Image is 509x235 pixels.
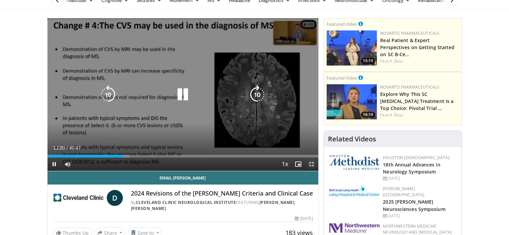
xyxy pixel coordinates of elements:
[383,161,440,175] a: 18th Annual Advances in Neurology Symposium
[383,186,424,198] a: [PERSON_NAME][GEOGRAPHIC_DATA]
[54,145,65,150] span: 11:20
[383,199,445,212] a: 2025 [PERSON_NAME] Neurosciences Symposium
[327,30,377,66] a: 15:19
[327,75,357,81] small: Featured Video
[278,157,291,171] button: Playback Rate
[136,200,236,205] a: Cleveland Clinic Neurological Institute
[67,145,68,150] span: /
[69,145,81,150] span: 40:47
[361,112,375,118] span: 16:10
[327,84,377,119] img: fac2b8e8-85fa-4965-ac55-c661781e9521.png.150x105_q85_crop-smart_upscale.png
[380,58,459,64] div: Feat.
[380,84,439,90] a: Novartis Pharmaceuticals
[390,112,404,118] a: A. Bass
[61,157,74,171] button: Mute
[329,223,379,233] img: 2a462fb6-9365-492a-ac79-3166a6f924d8.png.150x105_q85_autocrop_double_scale_upscale_version-0.2.jpg
[380,37,454,57] a: Real Patient & Expert Perspectives on Getting Started on SC B-Ce…
[327,84,377,119] a: 16:10
[390,58,404,64] a: A. Bass
[131,190,313,197] h4: 2024 Revisions of the [PERSON_NAME] Criteria and Clinical Case
[48,171,319,185] a: Email [PERSON_NAME]
[53,190,104,206] img: Cleveland Clinic Neurological Institute
[259,200,295,205] a: [PERSON_NAME]
[295,216,313,222] div: [DATE]
[383,213,456,219] div: [DATE]
[383,223,452,235] a: Northwestern Medicine Neurology and [MEDICAL_DATA]
[131,200,313,212] div: By FEATURING ,
[328,135,376,143] h4: Related Videos
[305,157,318,171] button: Fullscreen
[131,206,166,211] a: [PERSON_NAME]
[383,175,456,182] div: [DATE]
[380,91,453,111] a: Explore Why This SC [MEDICAL_DATA] Treatment Is a Top Choice: Pivotal Trial …
[380,112,459,118] div: Feat.
[329,155,379,170] img: 5e4488cc-e109-4a4e-9fd9-73bb9237ee91.png.150x105_q85_autocrop_double_scale_upscale_version-0.2.png
[380,30,439,36] a: Novartis Pharmaceuticals
[327,30,377,66] img: 2bf30652-7ca6-4be0-8f92-973f220a5948.png.150x105_q85_crop-smart_upscale.png
[361,58,375,64] span: 15:19
[48,155,319,157] div: Progress Bar
[291,157,305,171] button: Enable picture-in-picture mode
[48,157,61,171] button: Pause
[329,186,379,197] img: e7977282-282c-4444-820d-7cc2733560fd.jpg.150x105_q85_autocrop_double_scale_upscale_version-0.2.jpg
[48,18,319,171] video-js: Video Player
[107,190,123,206] a: D
[383,155,449,160] a: Houston [DEMOGRAPHIC_DATA]
[327,21,357,27] small: Featured Video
